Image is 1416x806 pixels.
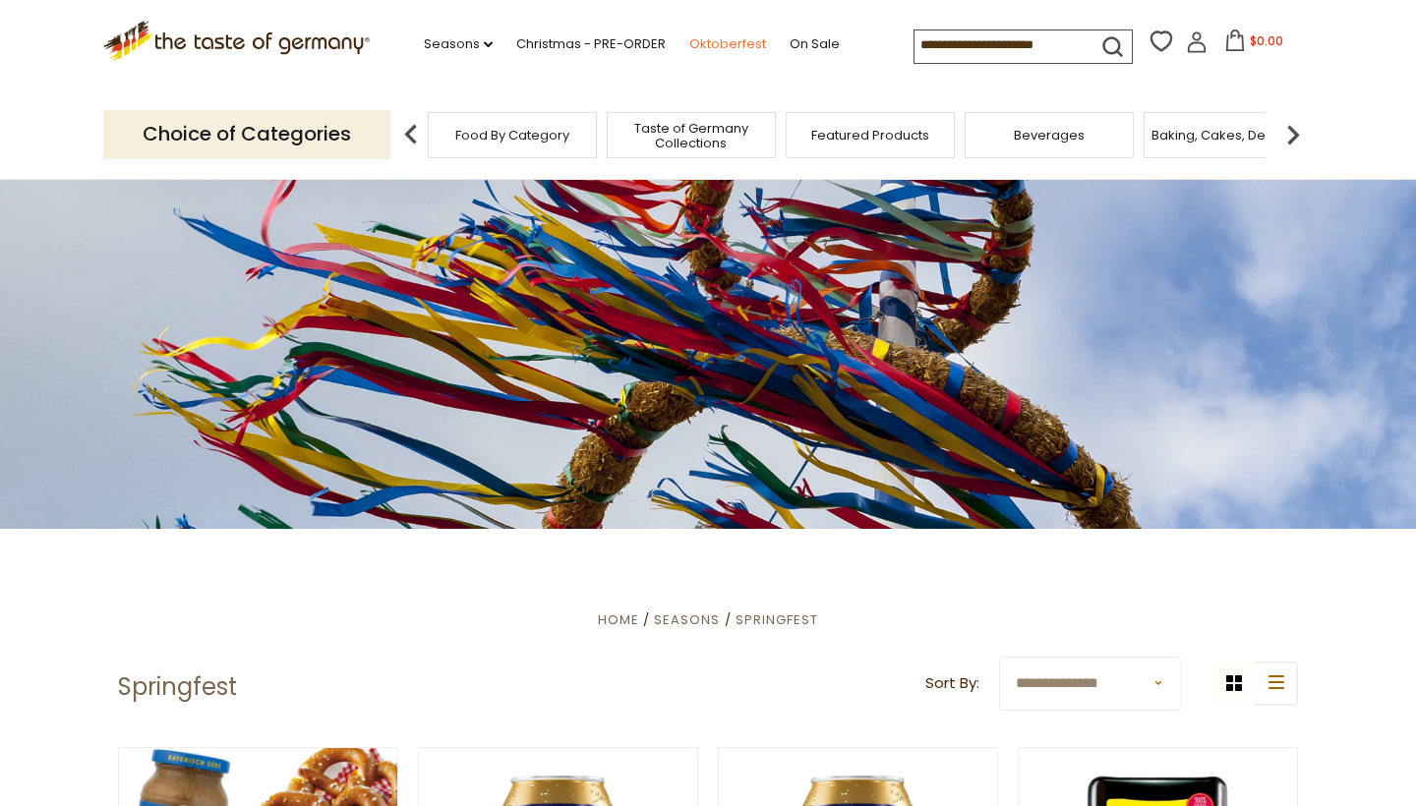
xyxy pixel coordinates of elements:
label: Sort By: [925,671,979,696]
span: $0.00 [1250,32,1283,49]
a: Christmas - PRE-ORDER [516,33,666,55]
a: On Sale [790,33,840,55]
p: Choice of Categories [103,110,390,158]
a: Food By Category [455,128,569,143]
a: Home [598,610,639,629]
img: next arrow [1273,115,1313,154]
a: Springfest [736,610,818,629]
a: Baking, Cakes, Desserts [1151,128,1304,143]
img: previous arrow [391,115,431,154]
h1: Springfest [118,672,237,702]
a: Beverages [1014,128,1085,143]
a: Featured Products [811,128,929,143]
a: Seasons [424,33,493,55]
a: Oktoberfest [689,33,766,55]
a: Seasons [654,610,720,629]
button: $0.00 [1211,29,1295,59]
a: Taste of Germany Collections [613,121,770,150]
